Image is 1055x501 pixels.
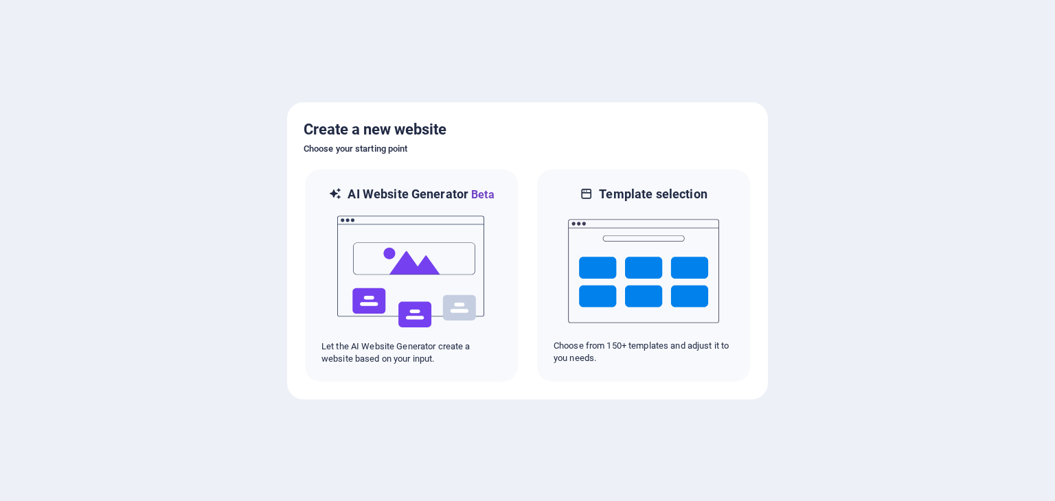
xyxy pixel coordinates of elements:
span: Beta [468,188,495,201]
h6: AI Website Generator [348,186,494,203]
h5: Create a new website [304,119,751,141]
p: Let the AI Website Generator create a website based on your input. [321,340,501,365]
p: Choose from 150+ templates and adjust it to you needs. [554,340,734,364]
h6: Choose your starting point [304,141,751,157]
div: AI Website GeneratorBetaaiLet the AI Website Generator create a website based on your input. [304,168,519,383]
div: Template selectionChoose from 150+ templates and adjust it to you needs. [536,168,751,383]
img: ai [336,203,487,340]
h6: Template selection [599,186,707,202]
